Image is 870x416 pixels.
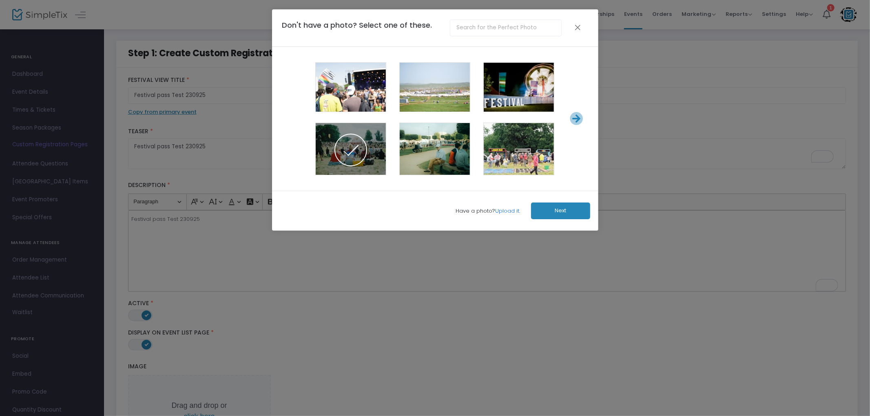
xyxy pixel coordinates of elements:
[450,20,562,36] input: Search for the Perfect Photo
[456,207,528,215] span: Have a photo?
[282,20,442,31] h4: Don't have a photo? Select one of these.
[575,22,580,33] button: Close
[531,202,590,219] button: Next
[495,207,520,215] a: Upload it.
